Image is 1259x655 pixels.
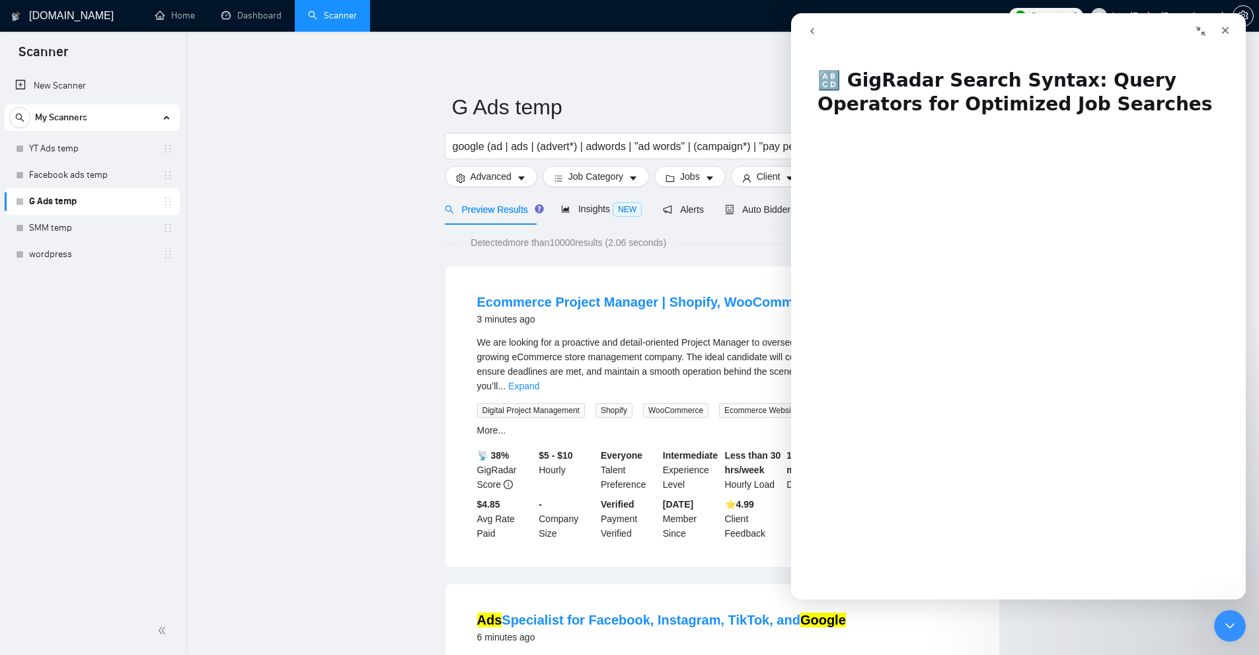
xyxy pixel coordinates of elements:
li: New Scanner [5,73,180,99]
span: Digital Project Management [477,403,585,418]
span: Advanced [471,169,512,184]
iframe: Intercom live chat [791,13,1246,599]
span: Preview Results [445,204,540,215]
b: - [539,499,542,510]
a: dashboardDashboard [221,10,282,21]
a: Expand [508,381,539,391]
span: setting [1233,11,1253,21]
div: Avg Rate Paid [475,497,537,541]
button: settingAdvancedcaret-down [445,166,537,187]
span: Connects: [1030,9,1070,23]
button: setting [1233,5,1254,26]
span: NEW [613,202,642,217]
span: area-chart [561,204,570,213]
div: Hourly Load [722,448,784,492]
span: holder [163,196,173,207]
a: More... [477,425,506,436]
a: wordpress [29,241,155,268]
a: AdsSpecialist for Facebook, Instagram, TikTok, andGoogle [477,613,846,627]
span: holder [163,170,173,180]
b: $5 - $10 [539,450,572,461]
a: homeHome [155,10,195,21]
span: Scanner [8,42,79,70]
img: upwork-logo.png [1015,11,1026,21]
span: caret-down [517,173,526,183]
span: Job Category [568,169,623,184]
span: Detected more than 10000 results (2.06 seconds) [461,235,675,250]
span: Client [757,169,781,184]
a: YT Ads temp [29,135,155,162]
div: Payment Verified [598,497,660,541]
span: Auto Bidder [725,204,790,215]
a: searchScanner [308,10,357,21]
span: robot [725,205,734,214]
div: We are looking for a proactive and detail-oriented Project Manager to oversee daily operations an... [477,335,968,393]
div: Company Size [536,497,598,541]
span: holder [163,249,173,260]
span: user [1094,11,1104,20]
div: Talent Preference [598,448,660,492]
b: 📡 38% [477,450,510,461]
span: caret-down [705,173,714,183]
div: Tooltip anchor [533,203,545,215]
div: 3 minutes ago [477,311,923,327]
div: Client Feedback [722,497,784,541]
span: WooCommerce [643,403,708,418]
div: Duration [784,448,846,492]
span: Shopify [595,403,632,418]
button: folderJobscaret-down [654,166,726,187]
b: $4.85 [477,499,500,510]
a: New Scanner [15,73,169,99]
span: Jobs [680,169,700,184]
a: G Ads temp [29,188,155,215]
span: holder [163,223,173,233]
iframe: Intercom live chat [1214,610,1246,642]
a: Ecommerce Project Manager | Shopify, WooCommerce & TikTok Shops [477,295,923,309]
b: Less than 30 hrs/week [725,450,781,475]
button: search [9,107,30,128]
div: 6 minutes ago [477,629,846,645]
div: Hourly [536,448,598,492]
span: folder [666,173,675,183]
mark: Ads [477,613,502,627]
span: caret-down [629,173,638,183]
b: 1 to 3 months [786,450,820,475]
span: search [10,113,30,122]
b: Verified [601,499,634,510]
span: bars [554,173,563,183]
span: Alerts [663,204,704,215]
b: ⭐️ 4.99 [725,499,754,510]
span: 1 [1073,9,1078,23]
mark: Google [800,613,846,627]
li: My Scanners [5,104,180,268]
span: caret-down [785,173,794,183]
button: userClientcaret-down [731,166,806,187]
span: double-left [157,624,171,637]
span: search [445,205,454,214]
button: barsJob Categorycaret-down [543,166,649,187]
span: user [742,173,751,183]
input: Search Freelance Jobs... [453,138,806,155]
div: Experience Level [660,448,722,492]
span: notification [663,205,672,214]
div: GigRadar Score [475,448,537,492]
span: My Scanners [35,104,87,131]
b: [DATE] [663,499,693,510]
span: holder [163,143,173,154]
span: Ecommerce Website Development [719,403,852,418]
b: Intermediate [663,450,718,461]
span: setting [456,173,465,183]
span: ... [498,381,506,391]
a: Facebook ads temp [29,162,155,188]
b: Everyone [601,450,642,461]
a: setting [1233,11,1254,21]
a: SMM temp [29,215,155,241]
input: Scanner name... [452,91,973,124]
img: logo [11,6,20,27]
div: Member Since [660,497,722,541]
span: Insights [561,204,642,214]
span: info-circle [504,480,513,489]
